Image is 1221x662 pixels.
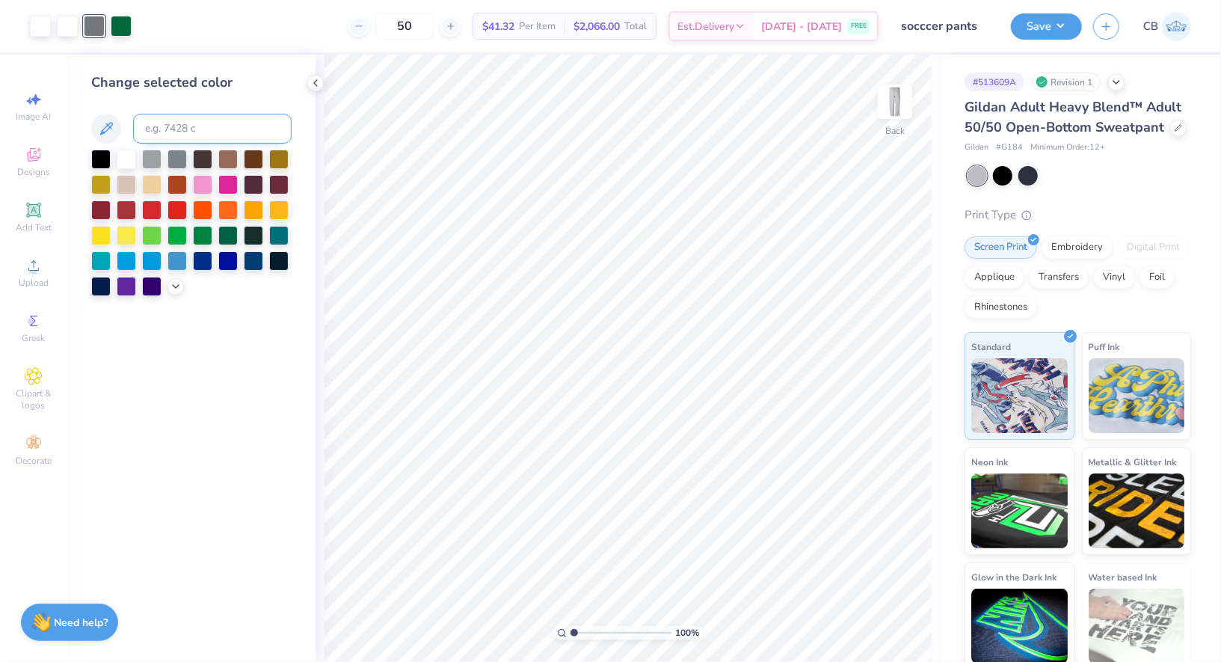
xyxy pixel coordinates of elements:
[1093,266,1135,289] div: Vinyl
[965,206,1191,224] div: Print Type
[482,19,514,34] span: $41.32
[1162,12,1191,41] img: Chhavi Bansal
[1032,73,1101,91] div: Revision 1
[675,626,699,640] span: 100 %
[1089,358,1185,433] img: Puff Ink
[851,21,867,31] span: FREE
[1030,141,1105,154] span: Minimum Order: 12 +
[885,124,905,138] div: Back
[1029,266,1089,289] div: Transfers
[971,358,1068,433] img: Standard
[971,454,1008,470] span: Neon Ink
[965,141,988,154] span: Gildan
[55,616,108,630] strong: Need help?
[965,98,1181,136] span: Gildan Adult Heavy Blend™ Adult 50/50 Open-Bottom Sweatpant
[91,73,292,93] div: Change selected color
[965,73,1024,91] div: # 513609A
[133,114,292,144] input: e.g. 7428 c
[1089,569,1157,585] span: Water based Ink
[1117,236,1190,259] div: Digital Print
[17,166,50,178] span: Designs
[1089,339,1120,355] span: Puff Ink
[965,236,1037,259] div: Screen Print
[1143,18,1158,35] span: CB
[965,266,1024,289] div: Applique
[16,221,52,233] span: Add Text
[971,569,1057,585] span: Glow in the Dark Ink
[624,19,647,34] span: Total
[1011,13,1082,40] button: Save
[880,87,910,117] img: Back
[1089,473,1185,548] img: Metallic & Glitter Ink
[971,339,1011,355] span: Standard
[1042,236,1113,259] div: Embroidery
[19,277,49,289] span: Upload
[16,111,52,123] span: Image AI
[996,141,1023,154] span: # G184
[519,19,556,34] span: Per Item
[1143,12,1191,41] a: CB
[7,387,60,411] span: Clipart & logos
[971,473,1068,548] img: Neon Ink
[1089,454,1177,470] span: Metallic & Glitter Ink
[573,19,620,34] span: $2,066.00
[16,455,52,467] span: Decorate
[1140,266,1175,289] div: Foil
[375,13,434,40] input: – –
[22,332,46,344] span: Greek
[677,19,734,34] span: Est. Delivery
[890,11,1000,41] input: Untitled Design
[761,19,842,34] span: [DATE] - [DATE]
[965,296,1037,319] div: Rhinestones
